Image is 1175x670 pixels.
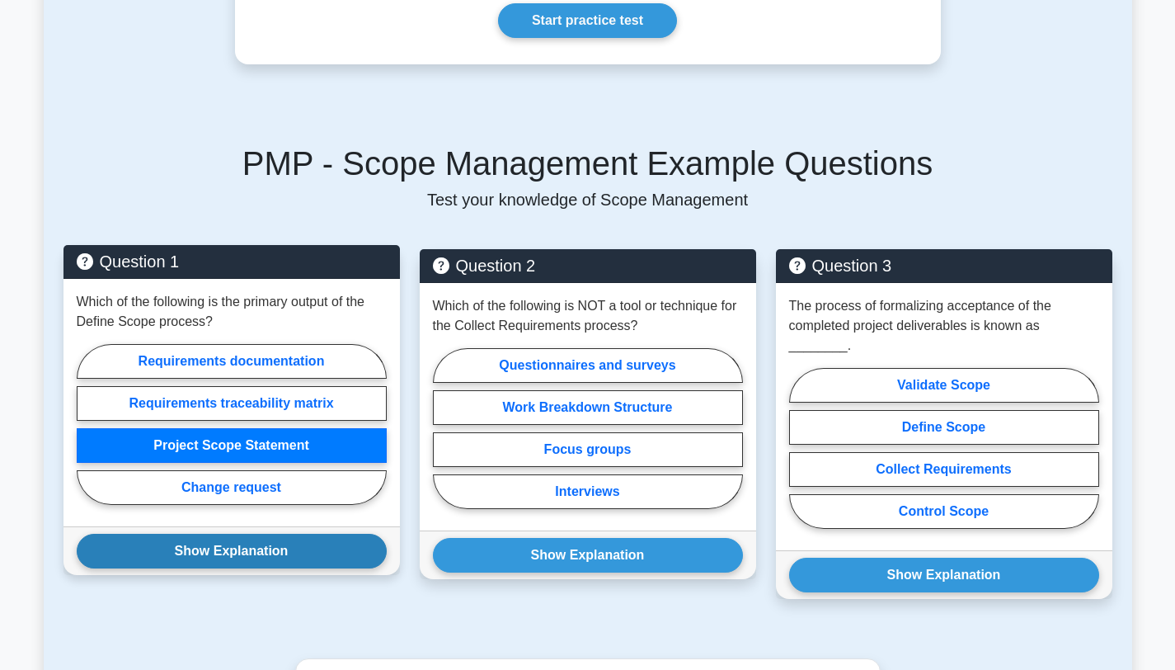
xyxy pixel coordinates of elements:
[789,368,1099,403] label: Validate Scope
[433,348,743,383] label: Questionnaires and surveys
[789,494,1099,529] label: Control Scope
[77,386,387,421] label: Requirements traceability matrix
[433,296,743,336] p: Which of the following is NOT a tool or technique for the Collect Requirements process?
[77,428,387,463] label: Project Scope Statement
[433,390,743,425] label: Work Breakdown Structure
[77,344,387,379] label: Requirements documentation
[433,432,743,467] label: Focus groups
[77,292,387,332] p: Which of the following is the primary output of the Define Scope process?
[789,410,1099,445] label: Define Scope
[498,3,677,38] a: Start practice test
[433,256,743,276] h5: Question 2
[63,190,1112,210] p: Test your knowledge of Scope Management
[433,474,743,509] label: Interviews
[77,534,387,569] button: Show Explanation
[77,252,387,271] h5: Question 1
[63,144,1112,183] h5: PMP - Scope Management Example Questions
[433,538,743,573] button: Show Explanation
[77,470,387,505] label: Change request
[789,452,1099,487] label: Collect Requirements
[789,256,1099,276] h5: Question 3
[789,296,1099,356] p: The process of formalizing acceptance of the completed project deliverables is known as ________.
[789,558,1099,592] button: Show Explanation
